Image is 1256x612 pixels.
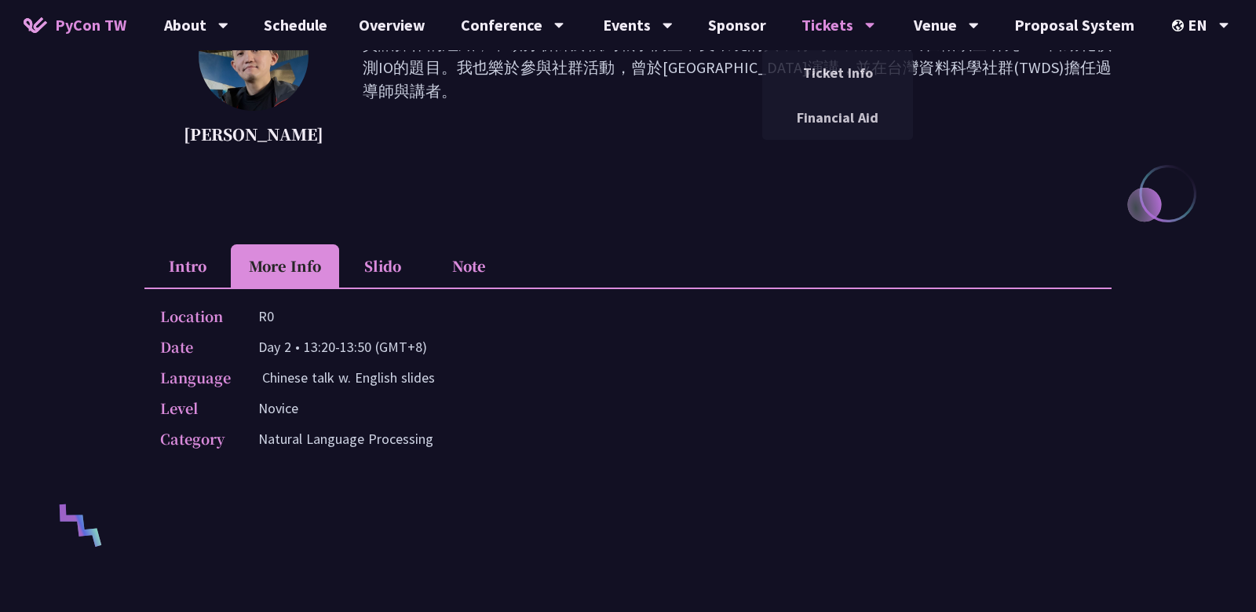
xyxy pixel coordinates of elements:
p: Day 2 • 13:20-13:50 (GMT+8) [258,335,427,358]
li: Slido [339,244,425,288]
p: R0 [258,305,274,328]
img: Locale Icon [1172,20,1188,31]
p: Novice [258,397,298,420]
p: 專注於資訊操作(IO)的研究者，曾於資策會研究PTT上的異常操弄，開發辨識協同行為的模型，也任職過研究資訊操作的組織，帶領分析師於俄烏戰爭調查中文環境的異常行為，目前於政大在職碩士研究LLM自動... [363,9,1112,150]
img: Home icon of PyCon TW 2025 [24,17,47,33]
li: More Info [231,244,339,288]
p: Natural Language Processing [258,427,433,450]
p: Chinese talk w. English slides [262,366,435,389]
p: Category [160,427,227,450]
img: Kevin Tseng [199,1,309,111]
a: PyCon TW [8,5,142,45]
span: PyCon TW [55,13,126,37]
a: Ticket Info [762,54,913,91]
p: [PERSON_NAME] [184,123,323,146]
a: Financial Aid [762,99,913,136]
li: Intro [144,244,231,288]
p: Date [160,335,227,358]
p: Level [160,397,227,420]
p: Language [160,366,231,389]
p: Location [160,305,227,328]
li: Note [425,244,512,288]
